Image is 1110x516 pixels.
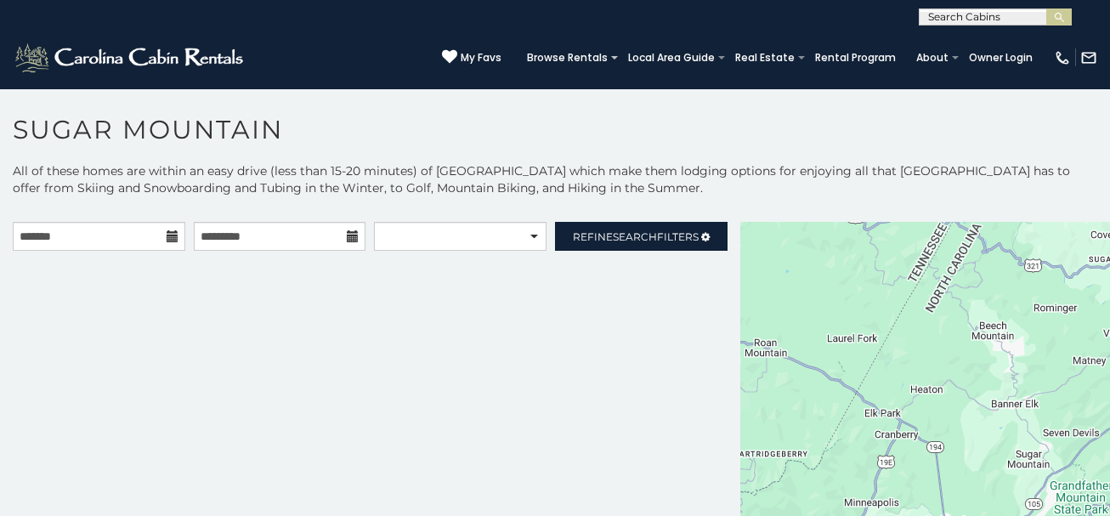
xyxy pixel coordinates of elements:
[1054,49,1071,66] img: phone-regular-white.png
[960,46,1041,70] a: Owner Login
[908,46,957,70] a: About
[518,46,616,70] a: Browse Rentals
[555,222,728,251] a: RefineSearchFilters
[620,46,723,70] a: Local Area Guide
[807,46,904,70] a: Rental Program
[1080,49,1097,66] img: mail-regular-white.png
[613,230,657,243] span: Search
[442,49,501,66] a: My Favs
[727,46,803,70] a: Real Estate
[13,41,248,75] img: White-1-2.png
[461,50,501,65] span: My Favs
[573,230,699,243] span: Refine Filters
